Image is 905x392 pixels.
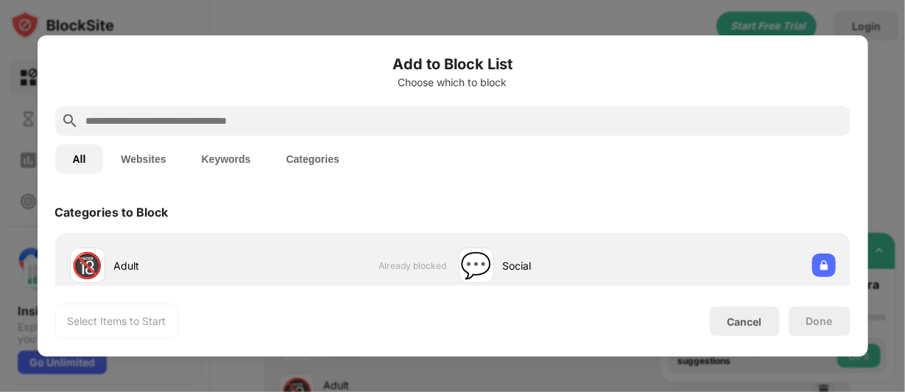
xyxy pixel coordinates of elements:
[184,144,269,174] button: Keywords
[379,260,447,271] span: Already blocked
[55,53,851,75] h6: Add to Block List
[114,258,258,273] div: Adult
[68,314,166,329] div: Select Items to Start
[103,144,183,174] button: Websites
[461,251,492,281] div: 💬
[72,251,103,281] div: 🔞
[503,258,647,273] div: Social
[269,144,357,174] button: Categories
[806,315,833,327] div: Done
[55,144,104,174] button: All
[55,205,169,220] div: Categories to Block
[55,77,851,88] div: Choose which to block
[728,315,762,328] div: Cancel
[61,112,79,130] img: search.svg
